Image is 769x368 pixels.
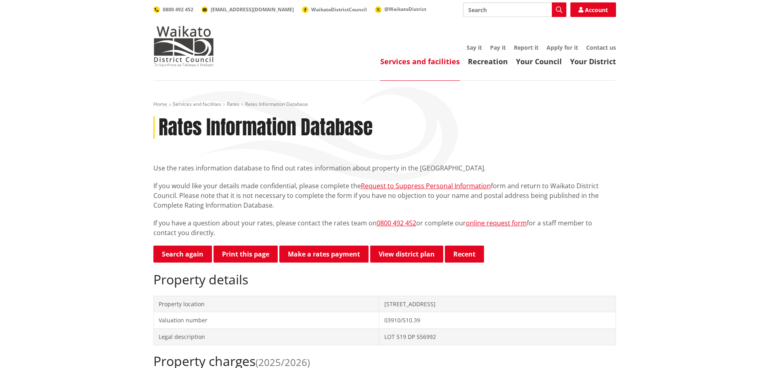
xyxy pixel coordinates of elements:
[153,328,379,345] td: Legal description
[379,312,616,329] td: 03910/510.39
[153,181,616,210] p: If you would like your details made confidential, please complete the form and return to Waikato ...
[153,6,193,13] a: 0800 492 452
[586,44,616,51] a: Contact us
[514,44,539,51] a: Report it
[159,116,373,139] h1: Rates Information Database
[384,6,426,13] span: @WaikatoDistrict
[547,44,578,51] a: Apply for it
[153,272,616,287] h2: Property details
[201,6,294,13] a: [EMAIL_ADDRESS][DOMAIN_NAME]
[361,181,491,190] a: Request to Suppress Personal Information
[302,6,367,13] a: WaikatoDistrictCouncil
[163,6,193,13] span: 0800 492 452
[153,26,214,66] img: Waikato District Council - Te Kaunihera aa Takiwaa o Waikato
[153,312,379,329] td: Valuation number
[467,44,482,51] a: Say it
[311,6,367,13] span: WaikatoDistrictCouncil
[173,101,221,107] a: Services and facilities
[466,219,527,227] a: online request form
[153,101,616,108] nav: breadcrumb
[153,246,212,263] a: Search again
[570,2,616,17] a: Account
[516,57,562,66] a: Your Council
[227,101,239,107] a: Rates
[245,101,308,107] span: Rates Information Database
[570,57,616,66] a: Your District
[468,57,508,66] a: Recreation
[153,101,167,107] a: Home
[153,163,616,173] p: Use the rates information database to find out rates information about property in the [GEOGRAPHI...
[153,218,616,238] p: If you have a question about your rates, please contact the rates team on or complete our for a s...
[153,296,379,312] td: Property location
[214,246,278,263] button: Print this page
[377,219,416,227] a: 0800 492 452
[211,6,294,13] span: [EMAIL_ADDRESS][DOMAIN_NAME]
[380,57,460,66] a: Services and facilities
[490,44,506,51] a: Pay it
[445,246,484,263] button: Recent
[370,246,443,263] a: View district plan
[379,296,616,312] td: [STREET_ADDRESS]
[375,6,426,13] a: @WaikatoDistrict
[279,246,369,263] a: Make a rates payment
[379,328,616,345] td: LOT 519 DP 556992
[463,2,566,17] input: Search input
